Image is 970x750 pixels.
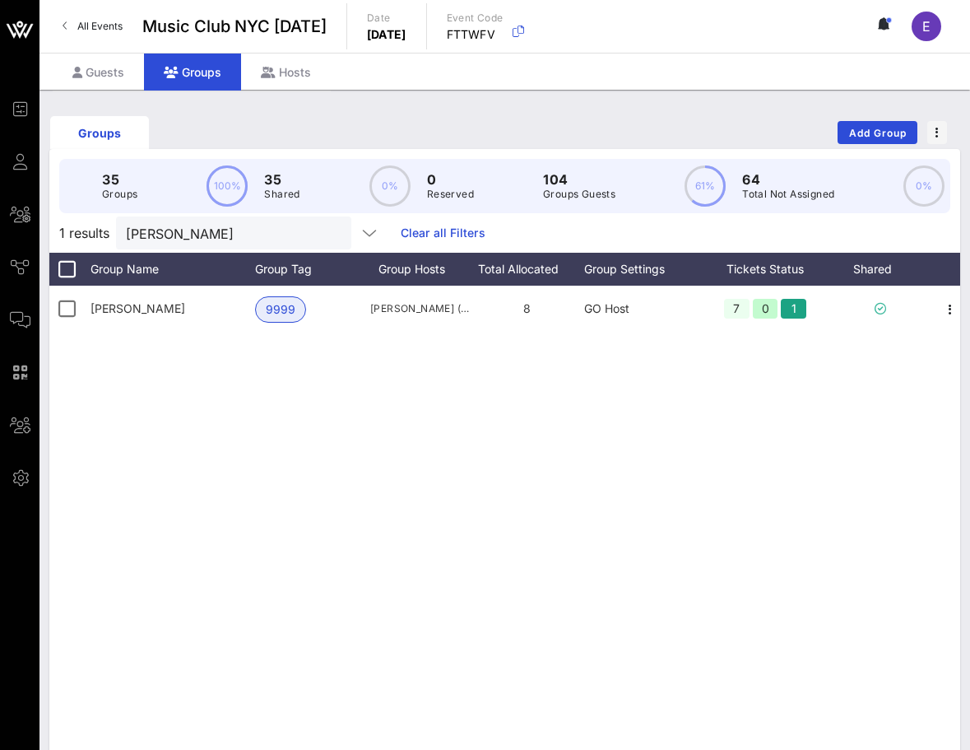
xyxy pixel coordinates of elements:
div: Tickets Status [699,253,831,286]
p: Reserved [427,186,474,203]
span: E [922,18,931,35]
p: Total Not Assigned [742,186,834,203]
p: 64 [742,170,834,189]
p: 35 [102,170,137,189]
p: Shared [264,186,299,203]
p: 35 [264,170,299,189]
div: Group Name [91,253,255,286]
div: Groups [50,124,149,142]
div: Shared [831,253,930,286]
div: Guests [53,54,144,91]
div: Group Hosts [370,253,469,286]
p: Groups Guests [543,186,615,203]
button: Add Group [838,121,917,144]
div: Groups [144,54,241,91]
p: Date [367,10,406,26]
span: 1 results [59,223,109,243]
p: Groups [102,186,137,203]
span: 9999 [266,297,295,322]
p: [DATE] [367,26,406,43]
div: 1 [781,299,806,319]
p: Event Code [447,10,504,26]
span: All Events [77,20,123,32]
span: 8 [523,301,531,315]
p: FTTWFV [447,26,504,43]
div: Total Allocated [469,253,584,286]
p: 104 [543,170,615,189]
a: All Events [53,13,132,40]
p: 0 [427,170,474,189]
span: Todd Holleman [91,301,185,315]
div: 7 [724,299,750,319]
span: [PERSON_NAME] ([EMAIL_ADDRESS][DOMAIN_NAME]) [370,300,469,317]
div: 0 [753,299,778,319]
div: GO Host [584,286,699,332]
div: Group Tag [255,253,370,286]
div: Group Settings [584,253,699,286]
a: Clear all Filters [401,224,485,242]
div: Hosts [241,54,331,91]
span: Music Club NYC [DATE] [142,14,327,39]
div: E [912,12,941,41]
span: Add Group [848,127,907,139]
